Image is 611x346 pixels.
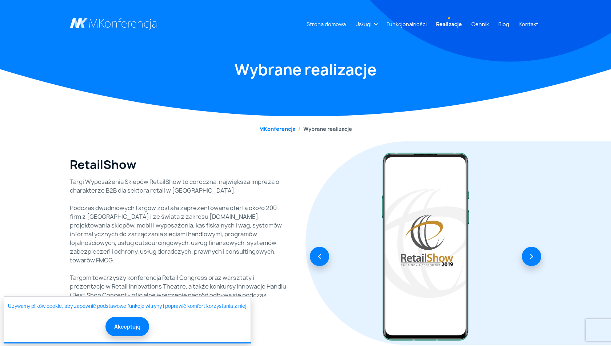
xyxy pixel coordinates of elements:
[495,17,512,31] a: Blog
[295,125,352,133] li: Wybrane realizacje
[8,303,246,310] a: Używamy plików cookie, aby zapewnić podstawowe funkcje witryny i poprawić komfort korzystania z niej
[70,177,288,308] p: Targi Wyposażenia Sklepów RetailShow to coroczna, największa impreza o charakterze B2B dla sektor...
[468,17,492,31] a: Cennik
[433,17,465,31] a: Realizacje
[384,17,430,31] a: Funkcjonalności
[105,317,149,336] button: Akceptuję
[70,125,541,133] nav: breadcrumb
[304,17,349,31] a: Strona domowa
[70,158,136,172] h2: RetailShow
[259,125,295,132] a: MKonferencja
[70,60,541,80] h1: Wybrane realizacje
[377,149,474,345] img: RetailShow
[352,17,374,31] a: Usługi
[516,17,541,31] a: Kontakt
